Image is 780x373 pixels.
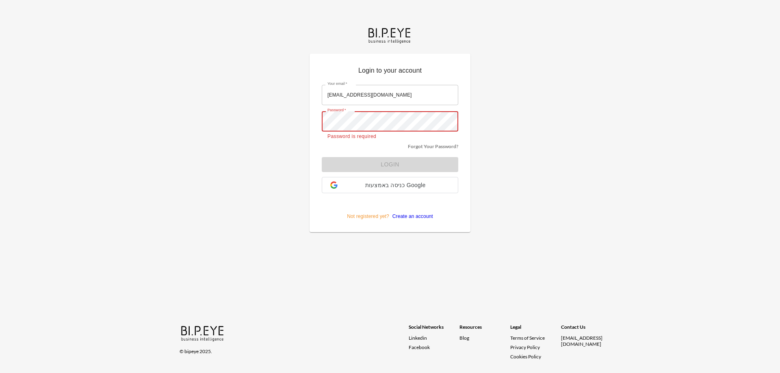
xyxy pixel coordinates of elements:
[338,182,453,188] span: כניסה באמצעות Google
[322,66,458,79] p: Login to your account
[409,335,459,341] a: Linkedin
[510,344,540,350] a: Privacy Policy
[409,335,427,341] span: Linkedin
[409,344,459,350] a: Facebook
[409,344,430,350] span: Facebook
[367,26,413,44] img: bipeye-logo
[322,200,458,220] p: Not registered yet?
[327,81,347,86] label: Your email
[180,343,397,354] div: © bipeye 2025.
[510,335,558,341] a: Terms of Service
[389,213,433,219] a: Create an account
[409,324,459,335] div: Social Networks
[408,143,458,149] a: Forgot Your Password?
[510,324,561,335] div: Legal
[327,108,346,113] label: Password
[510,354,541,360] a: Cookies Policy
[459,324,510,335] div: Resources
[561,324,612,335] div: Contact Us
[459,335,469,341] a: Blog
[561,335,612,347] div: [EMAIL_ADDRESS][DOMAIN_NAME]
[322,177,458,193] div: כניסה באמצעות Google
[180,324,226,342] img: bipeye-logo
[327,133,453,141] p: Password is required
